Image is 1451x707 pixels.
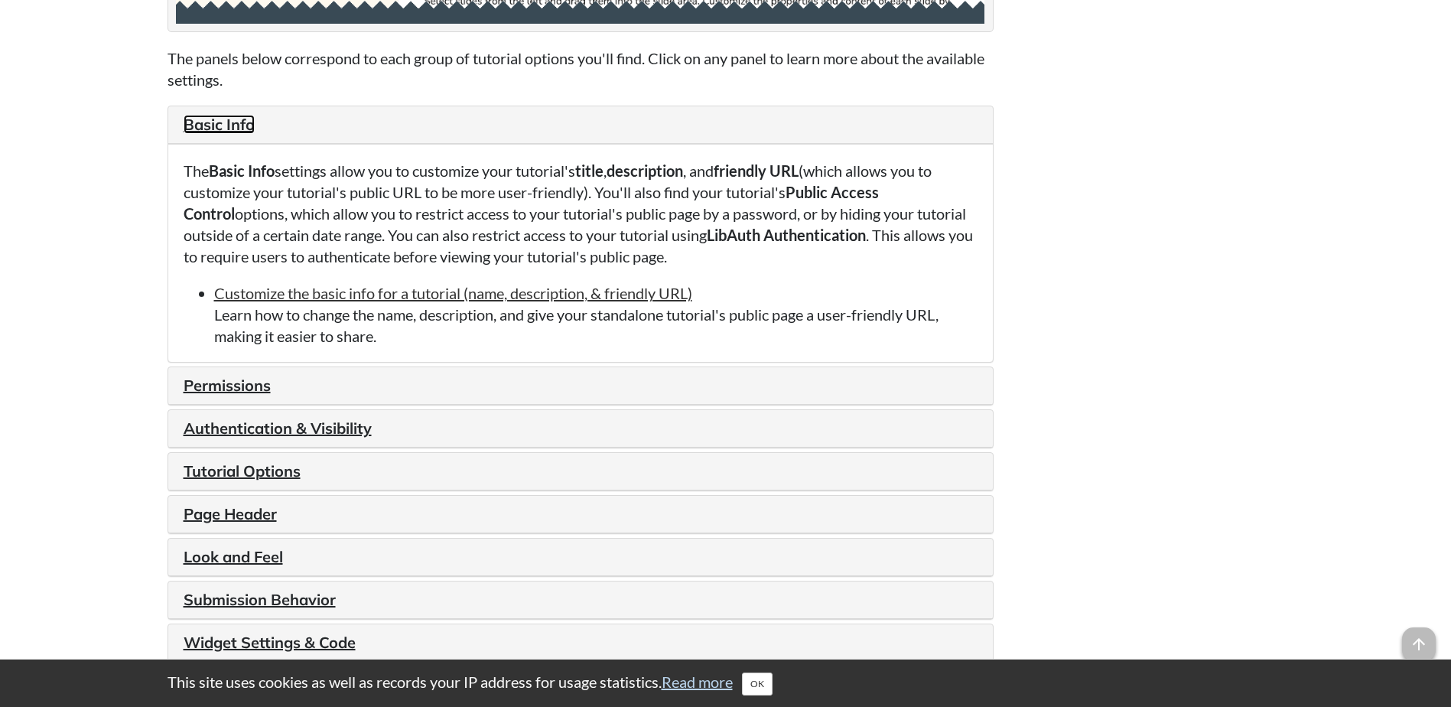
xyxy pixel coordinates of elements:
strong: title [575,161,603,180]
a: Page Header [184,504,277,523]
p: The settings allow you to customize your tutorial's , , and (which allows you to customize your t... [184,160,978,267]
a: Widget Settings & Code [184,633,356,652]
a: arrow_upward [1402,629,1436,647]
button: Close [742,673,773,696]
a: Read more [662,673,733,691]
a: Basic Info [184,115,255,134]
p: The panels below correspond to each group of tutorial options you'll find. Click on any panel to ... [168,47,994,90]
strong: Basic Info [209,161,275,180]
li: Learn how to change the name, description, and give your standalone tutorial's public page a user... [214,282,978,347]
a: Submission Behavior [184,590,336,609]
span: arrow_upward [1402,627,1436,661]
strong: description [607,161,683,180]
a: Permissions [184,376,271,395]
a: Authentication & Visibility [184,419,372,438]
strong: LibAuth Authentication [707,226,866,244]
strong: friendly URL [714,161,799,180]
a: Look and Feel [184,547,283,566]
div: This site uses cookies as well as records your IP address for usage statistics. [152,671,1300,696]
a: Customize the basic info for a tutorial (name, description, & friendly URL) [214,284,692,302]
a: Tutorial Options [184,461,301,481]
